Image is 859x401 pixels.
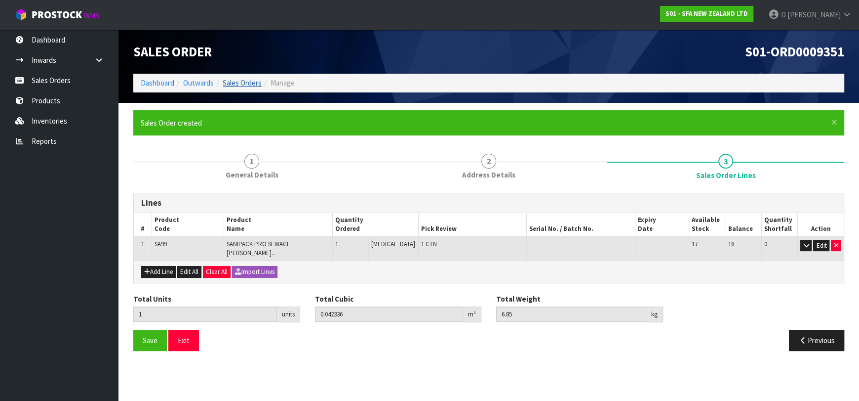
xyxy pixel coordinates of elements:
span: Manage [271,78,295,88]
span: [MEDICAL_DATA] [371,240,415,248]
span: Save [143,336,157,345]
div: units [277,307,300,322]
a: Sales Orders [223,78,262,88]
th: Expiry Date [635,213,689,237]
th: Serial No. / Batch No. [527,213,635,237]
span: 1 [244,154,259,169]
span: SANIPACK PRO SEWAGE [PERSON_NAME]... [227,240,290,257]
th: Action [797,213,844,237]
span: 17 [692,240,698,248]
th: Product Code [152,213,224,237]
span: Sales Order Lines [696,170,756,180]
button: Exit [168,330,199,351]
span: 3 [718,154,733,169]
span: ProStock [32,8,82,21]
span: 1 [141,240,144,248]
h3: Lines [141,198,836,208]
button: Edit All [177,266,201,278]
span: × [831,115,837,129]
span: 1 [335,240,338,248]
button: Previous [789,330,844,351]
span: General Details [226,170,278,180]
span: 0 [764,240,767,248]
span: 1 CTN [421,240,437,248]
label: Total Cubic [315,294,353,304]
button: Add Line [141,266,176,278]
span: Sales Order [133,44,212,60]
button: Edit [813,240,829,252]
label: Total Weight [496,294,541,304]
th: Quantity Ordered [332,213,418,237]
span: [PERSON_NAME] [787,10,841,19]
input: Total Weight [496,307,646,322]
input: Total Cubic [315,307,464,322]
input: Total Units [133,307,277,322]
th: Pick Review [418,213,526,237]
th: Quantity Shortfall [761,213,797,237]
th: Balance [725,213,761,237]
span: 16 [728,240,734,248]
th: Product Name [224,213,332,237]
button: Clear All [203,266,231,278]
div: m³ [463,307,481,322]
div: kg [646,307,663,322]
th: Available Stock [689,213,725,237]
a: Outwards [183,78,214,88]
span: Sales Order created [141,118,202,128]
small: WMS [84,11,99,20]
span: SA99 [155,240,167,248]
th: # [134,213,152,237]
span: S01-ORD0009351 [745,44,844,60]
label: Total Units [133,294,171,304]
span: Address Details [462,170,515,180]
img: cube-alt.png [15,8,27,21]
span: Sales Order Lines [133,185,844,358]
a: Dashboard [141,78,174,88]
button: Save [133,330,167,351]
button: Import Lines [232,266,277,278]
span: 2 [481,154,496,169]
span: D [781,10,786,19]
strong: S01 - SFA NEW ZEALAND LTD [665,9,748,18]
